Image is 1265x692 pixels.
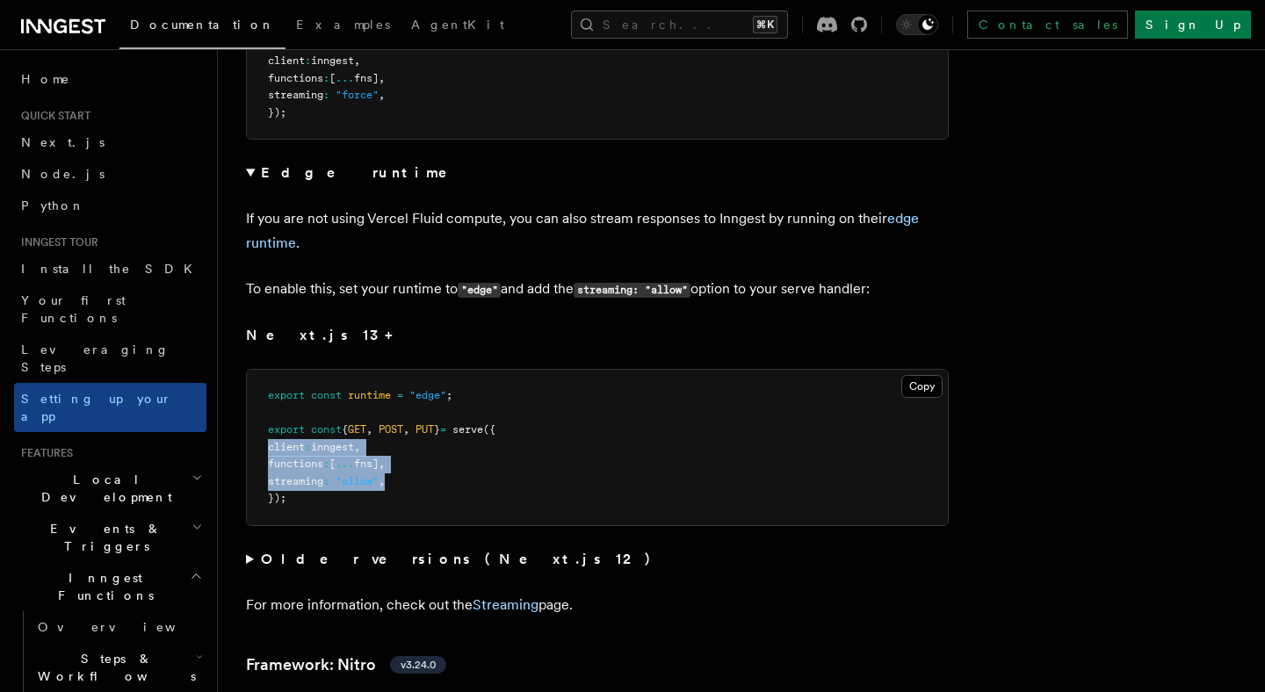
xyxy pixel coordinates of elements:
[14,383,206,432] a: Setting up your app
[14,109,90,123] span: Quick start
[379,423,403,436] span: POST
[397,389,403,401] span: =
[31,643,206,692] button: Steps & Workflows
[348,423,366,436] span: GET
[14,446,73,460] span: Features
[458,283,501,298] code: "edge"
[21,392,172,423] span: Setting up your app
[38,620,219,634] span: Overview
[261,164,472,181] strong: Edge runtime
[401,658,436,672] span: v3.24.0
[246,593,949,617] p: For more information, check out the page.
[21,293,126,325] span: Your first Functions
[268,89,323,101] span: streaming
[366,423,372,436] span: ,
[336,475,379,487] span: "allow"
[1135,11,1251,39] a: Sign Up
[311,423,342,436] span: const
[246,161,949,185] summary: Edge runtime
[305,441,311,453] span: :
[354,441,360,453] span: ,
[323,89,329,101] span: :
[483,423,495,436] span: ({
[440,423,446,436] span: =
[305,54,311,67] span: :
[14,471,192,506] span: Local Development
[446,389,452,401] span: ;
[31,650,196,685] span: Steps & Workflows
[409,389,446,401] span: "edge"
[336,72,354,84] span: ...
[403,423,409,436] span: ,
[967,11,1128,39] a: Contact sales
[21,70,70,88] span: Home
[753,16,777,33] kbd: ⌘K
[246,652,446,677] a: Framework: Nitrov3.24.0
[574,283,690,298] code: streaming: "allow"
[452,423,483,436] span: serve
[354,54,360,67] span: ,
[21,198,85,213] span: Python
[323,475,329,487] span: :
[348,389,391,401] span: runtime
[329,72,336,84] span: [
[571,11,788,39] button: Search...⌘K
[21,342,170,374] span: Leveraging Steps
[14,235,98,249] span: Inngest tour
[14,513,206,562] button: Events & Triggers
[268,54,305,67] span: client
[14,158,206,190] a: Node.js
[14,190,206,221] a: Python
[268,72,323,84] span: functions
[246,206,949,256] p: If you are not using Vercel Fluid compute, you can also stream responses to Inngest by running on...
[14,126,206,158] a: Next.js
[268,106,286,119] span: });
[323,458,329,470] span: :
[261,551,660,567] strong: Older versions (Next.js 12)
[379,475,385,487] span: ,
[14,253,206,285] a: Install the SDK
[342,423,348,436] span: {
[14,464,206,513] button: Local Development
[416,423,434,436] span: PUT
[296,18,390,32] span: Examples
[21,167,105,181] span: Node.js
[246,547,949,572] summary: Older versions (Next.js 12)
[246,327,394,343] strong: Next.js 13+
[896,14,938,35] button: Toggle dark mode
[268,492,286,504] span: });
[14,334,206,383] a: Leveraging Steps
[434,423,440,436] span: }
[354,458,379,470] span: fns]
[323,72,329,84] span: :
[401,5,515,47] a: AgentKit
[14,562,206,611] button: Inngest Functions
[311,441,354,453] span: inngest
[268,441,305,453] span: client
[21,135,105,149] span: Next.js
[379,89,385,101] span: ,
[119,5,286,49] a: Documentation
[246,277,949,302] p: To enable this, set your runtime to and add the option to your serve handler:
[473,596,539,613] a: Streaming
[14,285,206,334] a: Your first Functions
[268,423,305,436] span: export
[14,520,192,555] span: Events & Triggers
[329,458,336,470] span: [
[379,72,385,84] span: ,
[336,458,354,470] span: ...
[14,569,190,604] span: Inngest Functions
[311,54,354,67] span: inngest
[268,389,305,401] span: export
[311,389,342,401] span: const
[21,262,203,276] span: Install the SDK
[901,375,943,398] button: Copy
[31,611,206,643] a: Overview
[268,458,323,470] span: functions
[268,475,323,487] span: streaming
[379,458,385,470] span: ,
[286,5,401,47] a: Examples
[336,89,379,101] span: "force"
[411,18,504,32] span: AgentKit
[130,18,275,32] span: Documentation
